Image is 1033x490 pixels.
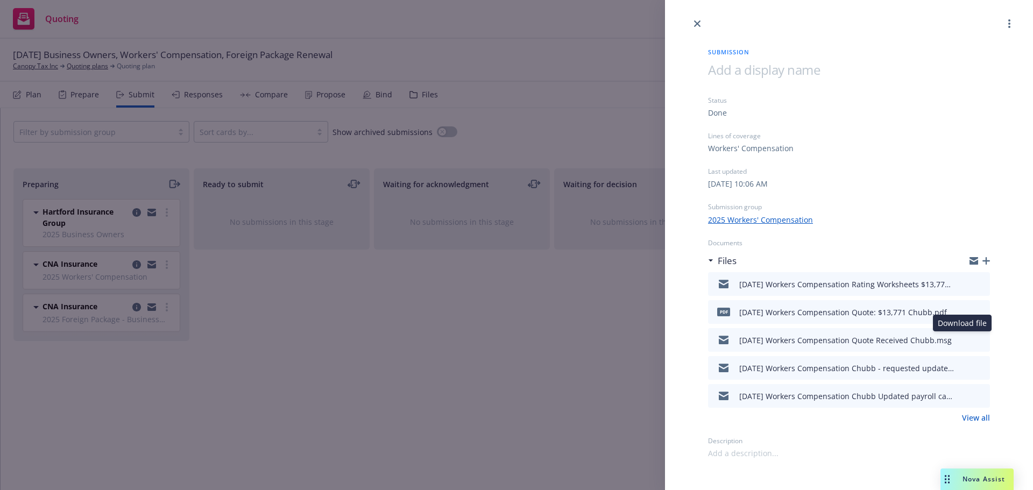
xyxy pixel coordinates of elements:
[976,278,986,290] button: preview file
[708,254,737,268] div: Files
[1003,17,1016,30] a: more
[959,306,967,318] button: download file
[739,279,954,290] div: [DATE] Workers Compensation Rating Worksheets $13,771 premium Chubb.msg
[691,17,704,30] a: close
[739,335,952,346] div: [DATE] Workers Compensation Quote Received Chubb.msg
[976,389,986,402] button: preview file
[708,167,990,176] div: Last updated
[717,308,730,316] span: pdf
[962,412,990,423] a: View all
[708,202,990,211] div: Submission group
[708,178,768,189] div: [DATE] 10:06 AM
[976,333,986,346] button: preview file
[959,278,967,290] button: download file
[739,390,954,402] div: [DATE] Workers Compensation Chubb Updated payroll caps sent to [GEOGRAPHIC_DATA]msg
[718,254,737,268] h3: Files
[708,47,990,56] span: Submission
[959,389,967,402] button: download file
[708,238,990,247] div: Documents
[739,363,954,374] div: [DATE] Workers Compensation Chubb - requested update to payroll on quote (incorrect).msg
[933,315,992,331] div: Download file
[959,361,967,374] button: download file
[708,131,990,140] div: Lines of coverage
[957,333,967,346] button: download file
[708,214,813,225] a: 2025 Workers' Compensation
[708,96,990,105] div: Status
[963,474,1005,484] span: Nova Assist
[940,468,1014,490] button: Nova Assist
[708,107,727,118] div: Done
[976,361,986,374] button: preview file
[708,143,794,154] div: Workers' Compensation
[976,306,986,318] button: preview file
[940,468,954,490] div: Drag to move
[739,307,947,318] div: [DATE] Workers Compensation Quote: $13,771 Chubb.pdf
[708,436,990,445] div: Description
